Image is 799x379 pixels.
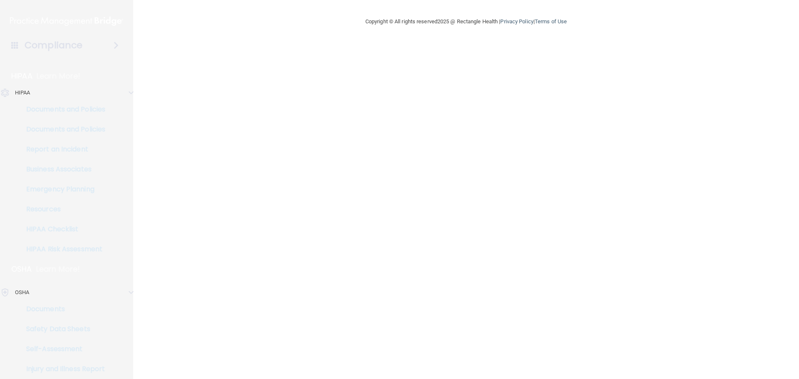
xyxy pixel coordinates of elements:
p: Emergency Planning [5,185,119,193]
img: PMB logo [10,13,123,30]
h4: Compliance [25,40,82,51]
p: Business Associates [5,165,119,173]
a: Terms of Use [535,18,567,25]
p: Injury and Illness Report [5,365,119,373]
p: Documents and Policies [5,105,119,114]
div: Copyright © All rights reserved 2025 @ Rectangle Health | | [314,8,618,35]
a: Privacy Policy [500,18,533,25]
p: Learn More! [36,264,80,274]
p: Report an Incident [5,145,119,154]
p: Self-Assessment [5,345,119,353]
p: Resources [5,205,119,213]
p: HIPAA Checklist [5,225,119,233]
p: HIPAA [11,71,32,81]
p: Learn More! [37,71,81,81]
p: HIPAA [15,88,30,98]
p: Safety Data Sheets [5,325,119,333]
p: OSHA [15,287,29,297]
p: Documents [5,305,119,313]
p: HIPAA Risk Assessment [5,245,119,253]
p: Documents and Policies [5,125,119,134]
p: OSHA [11,264,32,274]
